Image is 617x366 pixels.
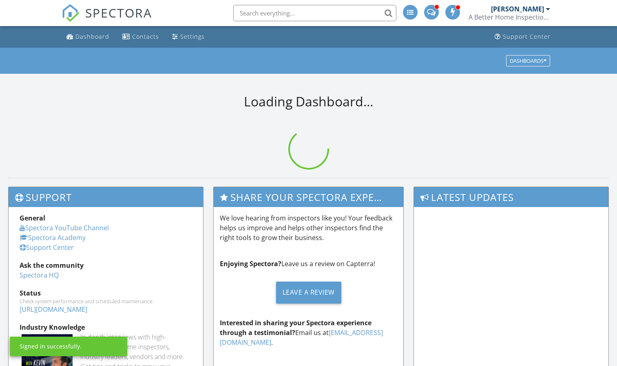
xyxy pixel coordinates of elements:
a: Spectora HQ [20,271,59,280]
h3: Latest Updates [414,187,608,207]
a: Support Center [491,29,554,44]
a: Contacts [119,29,162,44]
input: Search everything... [233,5,396,21]
div: Ask the community [20,260,192,270]
h3: Share Your Spectora Experience [214,187,403,207]
a: Leave a Review [220,275,397,310]
div: Industry Knowledge [20,322,192,332]
a: [URL][DOMAIN_NAME] [20,305,87,314]
div: [PERSON_NAME] [491,5,544,13]
div: Dashboard [75,33,109,40]
p: Leave us a review on Capterra! [220,259,397,269]
div: Dashboards [510,58,546,64]
div: Check system performance and scheduled maintenance. [20,298,192,304]
div: Contacts [132,33,159,40]
a: Spectora YouTube Channel [20,223,109,232]
strong: Enjoying Spectora? [220,259,281,268]
a: Support Center [20,243,74,252]
a: Spectora Academy [20,233,86,242]
a: Dashboard [63,29,113,44]
div: Leave a Review [276,282,341,304]
a: SPECTORA [62,11,152,28]
div: A Better Home Inspection By Forsters, Inc. [469,13,550,21]
div: Support Center [503,33,551,40]
div: Status [20,288,192,298]
a: Settings [169,29,208,44]
strong: Interested in sharing your Spectora experience through a testimonial? [220,318,372,337]
button: Dashboards [506,55,550,66]
div: Signed in successfully. [20,342,82,351]
p: We love hearing from inspectors like you! Your feedback helps us improve and helps other inspecto... [220,213,397,243]
strong: General [20,214,45,223]
span: SPECTORA [85,4,152,21]
h3: Support [9,187,203,207]
p: Email us at . [220,318,397,347]
a: [EMAIL_ADDRESS][DOMAIN_NAME] [220,328,383,347]
div: Settings [180,33,205,40]
img: The Best Home Inspection Software - Spectora [62,4,80,22]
